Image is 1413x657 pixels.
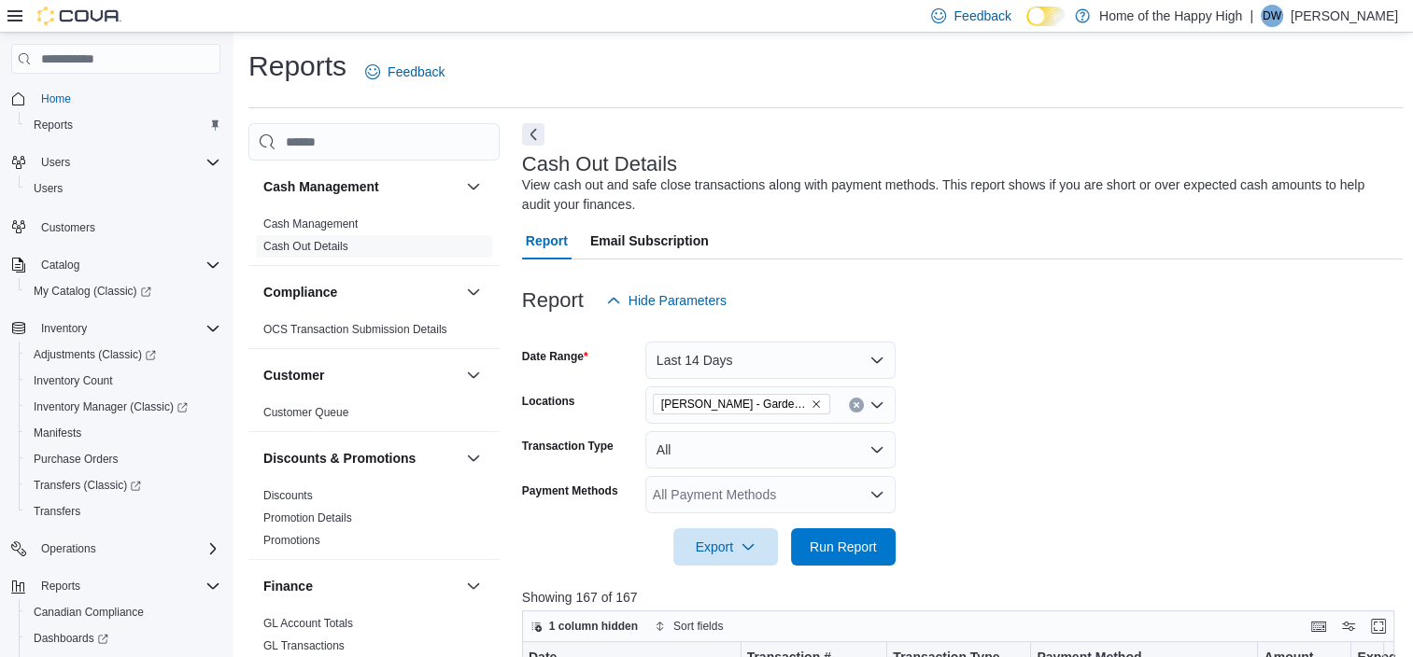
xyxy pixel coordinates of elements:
h3: Customer [263,366,324,384]
a: Cash Management [263,217,358,231]
span: Users [34,151,220,174]
span: Report [526,222,568,259]
span: Promotion Details [263,510,352,525]
button: Finance [263,577,459,595]
span: Inventory [34,317,220,340]
span: Feedback [954,7,1010,25]
a: My Catalog (Classic) [26,280,159,302]
button: Export [673,528,778,566]
h3: Compliance [263,283,337,301]
button: All [645,431,896,468]
span: Manifests [26,422,220,444]
span: Discounts [263,488,313,503]
a: Manifests [26,422,89,444]
a: Discounts [263,489,313,502]
button: Discounts & Promotions [263,449,459,468]
a: Transfers (Classic) [19,472,228,498]
button: Inventory [34,317,94,340]
a: Dashboards [19,625,228,651]
span: Sort fields [673,619,723,634]
button: Finance [462,575,485,597]
span: Promotions [263,533,320,548]
span: Users [34,181,63,196]
button: Hide Parameters [599,282,734,319]
h3: Discounts & Promotions [263,449,416,468]
span: OCS Transaction Submission Details [263,322,447,337]
span: Run Report [810,538,877,556]
a: Promotion Details [263,511,352,524]
label: Payment Methods [522,483,618,498]
span: Inventory Count [34,373,113,388]
span: Operations [34,538,220,560]
h3: Cash Out Details [522,153,677,175]
label: Transaction Type [522,439,614,454]
button: Compliance [462,281,485,303]
p: Home of the Happy High [1099,5,1242,27]
span: My Catalog (Classic) [34,284,151,299]
button: Cash Management [263,177,459,196]
div: Discounts & Promotions [248,484,500,559]
span: Feedback [388,63,445,81]
span: Catalog [34,254,220,276]
span: Dashboards [26,627,220,650]
span: GL Account Totals [263,616,353,631]
span: [PERSON_NAME] - Garden Variety [661,395,807,413]
h3: Cash Management [263,177,379,196]
button: Remove Brandon - Meadows - Garden Variety from selection in this group [811,398,822,410]
span: 1 column hidden [549,619,638,634]
span: My Catalog (Classic) [26,280,220,302]
span: Transfers (Classic) [26,474,220,496]
a: Inventory Count [26,370,120,392]
button: Open list of options [869,487,884,502]
button: Next [522,123,544,146]
span: Adjustments (Classic) [26,343,220,366]
a: Purchase Orders [26,448,126,470]
label: Date Range [522,349,588,364]
span: Email Subscription [590,222,709,259]
button: Reports [34,575,88,597]
p: [PERSON_NAME] [1291,5,1398,27]
p: | [1250,5,1253,27]
a: Transfers [26,500,88,523]
span: Hide Parameters [629,291,727,310]
span: Cash Out Details [263,239,348,254]
button: Discounts & Promotions [462,447,485,469]
button: Catalog [34,254,87,276]
button: Customer [462,364,485,386]
button: Transfers [19,498,228,524]
span: Reports [34,118,73,133]
button: Display options [1337,615,1360,637]
img: Cova [37,7,121,25]
a: Dashboards [26,627,116,650]
a: Home [34,88,78,110]
div: Compliance [248,318,500,348]
button: Clear input [849,398,864,412]
span: Inventory Manager (Classic) [34,399,188,414]
span: Canadian Compliance [26,601,220,623]
button: Run Report [791,528,896,566]
a: GL Account Totals [263,617,353,630]
h1: Reports [248,48,346,85]
button: Operations [4,536,228,562]
span: Users [41,155,70,170]
a: Customers [34,217,103,239]
span: Customer Queue [263,405,348,420]
span: Adjustments (Classic) [34,347,156,362]
span: Dark Mode [1026,26,1027,27]
button: Reports [19,112,228,138]
a: GL Transactions [263,639,345,652]
a: Canadian Compliance [26,601,151,623]
span: Inventory Count [26,370,220,392]
p: Showing 167 of 167 [522,588,1404,607]
div: Dane Watson [1261,5,1283,27]
button: 1 column hidden [523,615,645,637]
span: Purchase Orders [26,448,220,470]
span: Inventory Manager (Classic) [26,396,220,418]
button: Purchase Orders [19,446,228,472]
button: Customers [4,213,228,240]
button: Catalog [4,252,228,278]
span: Customers [34,215,220,238]
div: View cash out and safe close transactions along with payment methods. This report shows if you ar... [522,175,1394,215]
a: Transfers (Classic) [26,474,148,496]
button: Canadian Compliance [19,599,228,625]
